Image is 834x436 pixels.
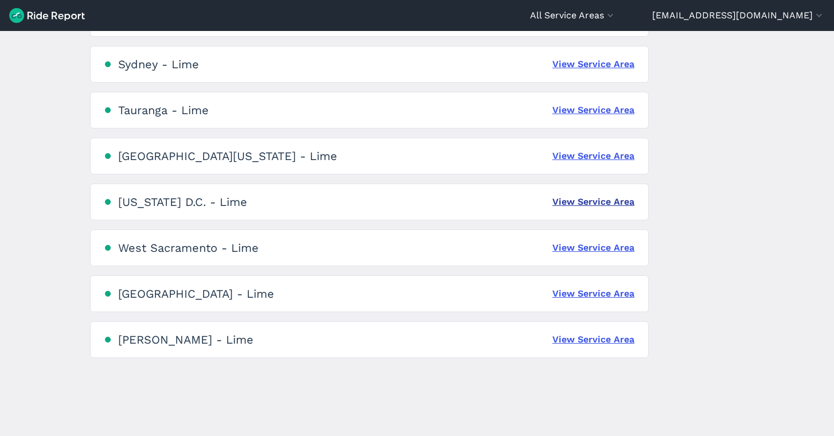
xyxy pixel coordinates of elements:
div: West Sacramento - Lime [118,241,259,255]
a: View Service Area [552,241,634,255]
div: Sydney - Lime [118,57,199,71]
a: View Service Area [552,149,634,163]
div: [GEOGRAPHIC_DATA][US_STATE] - Lime [118,149,337,163]
a: View Service Area [552,57,634,71]
a: View Service Area [552,333,634,347]
a: View Service Area [552,195,634,209]
div: [US_STATE] D.C. - Lime [118,195,247,209]
button: All Service Areas [530,9,616,22]
a: View Service Area [552,287,634,301]
a: View Service Area [552,103,634,117]
div: [GEOGRAPHIC_DATA] - Lime [118,287,274,301]
img: Ride Report [9,8,85,23]
button: [EMAIL_ADDRESS][DOMAIN_NAME] [652,9,825,22]
div: Tauranga - Lime [118,103,209,117]
div: [PERSON_NAME] - Lime [118,333,254,347]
